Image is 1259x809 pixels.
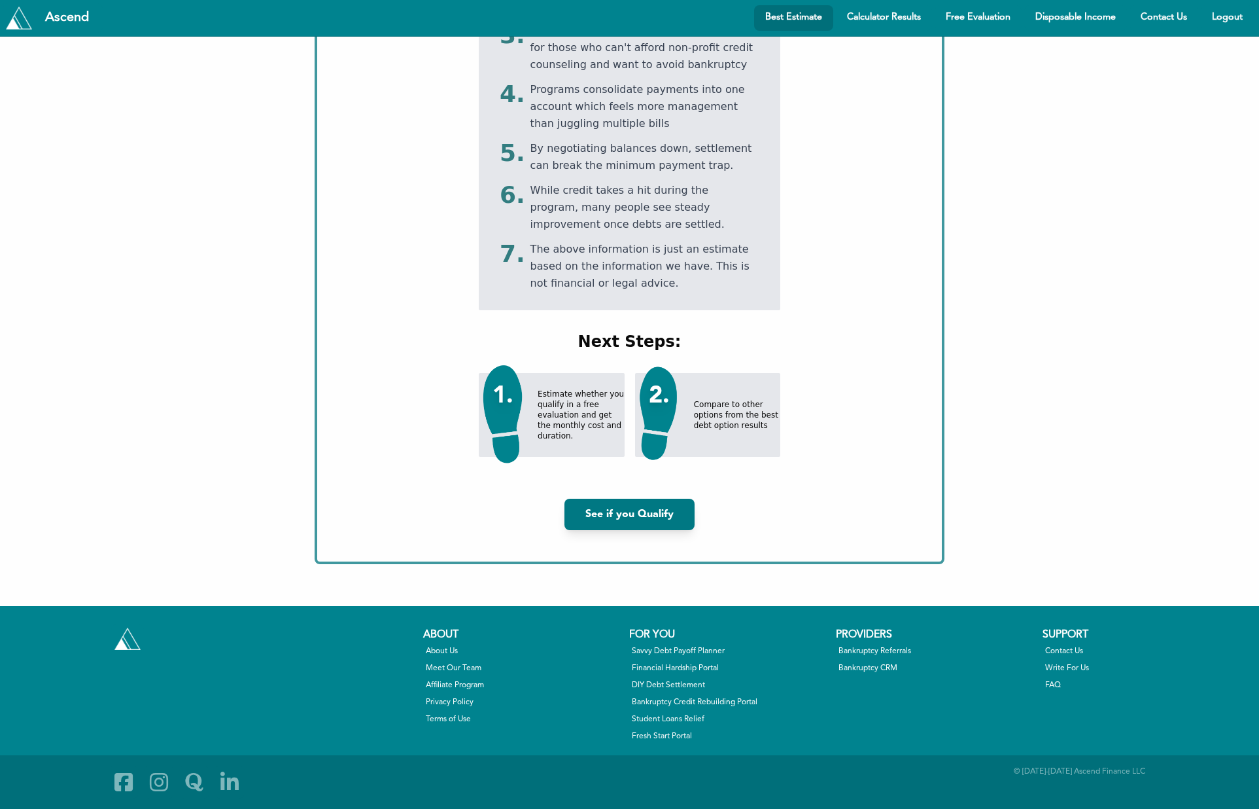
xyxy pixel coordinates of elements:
[530,81,760,132] div: Programs consolidate payments into one account which feels more management than juggling multiple...
[632,645,827,657] a: Savvy Debt Payoff Planner
[1130,5,1198,31] a: Contact Us
[426,645,621,657] a: About Us
[500,182,525,208] div: 6.
[632,713,827,725] a: Student Loans Relief
[1201,5,1254,31] a: Logout
[144,766,174,799] a: Instagram
[35,11,99,24] div: Ascend
[564,499,695,530] a: See if you Qualify
[426,713,621,725] a: Terms of Use
[632,662,827,674] a: Financial Hardship Portal
[838,645,1033,657] a: Bankruptcy Referrals
[426,662,621,674] a: Meet Our Team
[530,182,760,233] div: While credit takes a hit during the program, many people see steady improvement once debts are se...
[1043,627,1243,643] div: Support
[109,766,139,799] a: Facebook
[1045,679,1240,691] a: FAQ
[426,679,621,691] a: Affiliate Program
[836,627,1036,643] div: Providers
[179,766,209,799] a: Quora
[423,627,623,643] div: About
[426,696,621,708] a: Privacy Policy
[754,5,833,31] a: Best Estimate
[500,140,525,166] div: 5.
[1045,662,1240,674] a: Write For Us
[632,730,827,742] a: Fresh Start Portal
[479,331,780,352] div: Next Steps:
[632,679,827,691] a: DIY Debt Settlement
[683,373,780,457] div: Compare to other options from the best debt option results
[111,624,144,653] a: Tryascend.com
[838,662,1033,674] a: Bankruptcy CRM
[649,384,670,457] span: 2.
[527,373,624,457] div: Estimate whether you qualify in a free evaluation and get the monthly cost and duration.
[530,241,760,292] div: The above information is just an estimate based on the information we have. This is not financial...
[1045,645,1240,657] a: Contact Us
[3,3,103,32] a: Tryascend.com Ascend
[492,384,513,457] span: 1.
[6,7,32,29] img: Tryascend.com
[629,627,829,643] div: For You
[935,5,1022,31] a: Free Evaluation
[1024,5,1127,31] a: Disposable Income
[114,628,141,650] img: Tryascend.com
[500,81,525,107] div: 4.
[632,696,827,708] a: Bankruptcy Credit Rebuilding Portal
[836,5,932,31] a: Calculator Results
[215,766,245,799] a: Linkedin
[530,22,760,73] div: Debt settlement can be a middle ground for those who can't afford non-profit credit counseling an...
[530,140,760,174] div: By negotiating balances down, settlement can break the minimum payment trap.
[500,241,525,267] div: 7.
[836,766,1145,799] div: © [DATE]-[DATE] Ascend Finance LLC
